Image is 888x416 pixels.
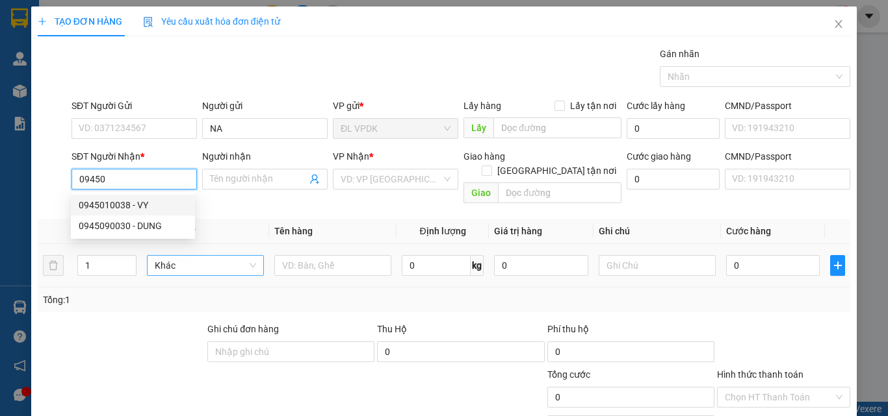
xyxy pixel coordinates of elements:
[16,84,68,167] b: Phúc An Express
[79,198,187,212] div: 0945010038 - VY
[830,255,845,276] button: plus
[627,151,691,162] label: Cước giao hàng
[43,255,64,276] button: delete
[725,99,850,113] div: CMND/Passport
[492,164,621,178] span: [GEOGRAPHIC_DATA] tận nơi
[725,149,850,164] div: CMND/Passport
[627,101,685,111] label: Cước lấy hàng
[833,19,844,29] span: close
[38,16,122,27] span: TẠO ĐƠN HÀNG
[494,226,542,236] span: Giá trị hàng
[141,16,172,47] img: logo.jpg
[38,17,47,26] span: plus
[202,149,328,164] div: Người nhận
[16,16,81,81] img: logo.jpg
[547,369,590,380] span: Tổng cước
[274,226,313,236] span: Tên hàng
[71,215,195,236] div: 0945090030 - DUNG
[377,324,407,334] span: Thu Hộ
[309,174,320,184] span: user-add
[207,324,279,334] label: Ghi chú đơn hàng
[71,195,195,215] div: 0945010038 - VY
[79,219,187,233] div: 0945090030 - DUNG
[419,226,465,236] span: Định lượng
[831,260,844,271] span: plus
[494,255,588,276] input: 0
[594,219,721,244] th: Ghi chú
[155,256,256,275] span: Khác
[202,99,328,113] div: Người gửi
[207,341,374,362] input: Ghi chú đơn hàng
[464,182,498,203] span: Giao
[72,99,197,113] div: SĐT Người Gửi
[143,17,153,27] img: icon
[493,117,621,138] input: Dọc đường
[599,255,716,276] input: Ghi Chú
[109,49,179,60] b: [DOMAIN_NAME]
[565,99,621,113] span: Lấy tận nơi
[547,322,714,341] div: Phí thu hộ
[72,149,197,164] div: SĐT Người Nhận
[143,16,280,27] span: Yêu cầu xuất hóa đơn điện tử
[43,293,344,307] div: Tổng: 1
[820,6,857,43] button: Close
[464,117,493,138] span: Lấy
[726,226,771,236] span: Cước hàng
[471,255,484,276] span: kg
[464,151,505,162] span: Giao hàng
[109,62,179,78] li: (c) 2017
[333,99,458,113] div: VP gửi
[627,169,720,190] input: Cước giao hàng
[464,101,501,111] span: Lấy hàng
[717,369,803,380] label: Hình thức thanh toán
[333,151,369,162] span: VP Nhận
[80,19,129,80] b: Gửi khách hàng
[341,119,451,138] span: ĐL VPDK
[274,255,391,276] input: VD: Bàn, Ghế
[498,182,621,203] input: Dọc đường
[627,118,720,139] input: Cước lấy hàng
[660,49,699,59] label: Gán nhãn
